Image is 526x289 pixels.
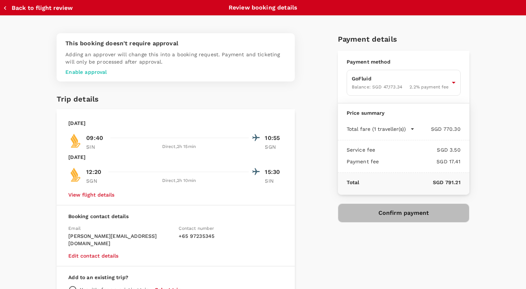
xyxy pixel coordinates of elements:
p: Total fare (1 traveller(s)) [347,125,406,133]
div: GoFluidBalance: SGD 47,173.342.2% payment fee [347,70,461,96]
p: Total [347,179,359,186]
p: SIN [86,143,104,151]
p: SIN [265,177,283,185]
h6: Trip details [57,93,99,105]
p: SGD 791.21 [359,179,460,186]
p: SGD 3.50 [375,146,460,153]
p: 10:55 [265,134,283,142]
button: Back to flight review [3,4,73,12]
div: Direct , 2h 10min [109,177,249,185]
p: 12:20 [86,168,101,176]
p: [DATE] [68,153,85,161]
p: SGN [86,177,104,185]
p: [DATE] [68,119,85,127]
p: 15:30 [265,168,283,176]
p: 09:40 [86,134,103,142]
p: Add to an existing trip? [68,274,283,281]
p: Booking contact details [68,213,283,220]
div: Direct , 2h 15min [109,143,249,151]
p: [PERSON_NAME][EMAIL_ADDRESS][DOMAIN_NAME] [68,232,173,247]
img: SQ [68,167,83,182]
p: + 65 97235345 [179,232,283,240]
p: Payment method [347,58,461,65]
button: Edit contact details [68,253,118,259]
h6: Payment details [338,33,469,45]
span: 2.2 % payment fee [409,84,449,90]
button: Total fare (1 traveller(s)) [347,125,415,133]
p: SGD 17.41 [379,158,460,165]
img: SQ [68,133,83,148]
p: Review booking details [229,3,297,12]
p: SGN [265,143,283,151]
p: Enable approval [65,68,286,76]
button: View flight details [68,192,114,198]
p: This booking doesn't require approval [65,39,286,48]
p: Payment fee [347,158,379,165]
span: Balance : SGD 47,173.34 [352,84,402,90]
p: Service fee [347,146,376,153]
p: SGD 770.30 [415,125,461,133]
button: Confirm payment [338,204,469,223]
p: Price summary [347,109,461,117]
span: Contact number [179,226,214,231]
span: Email [68,226,81,231]
p: Adding an approver will change this into a booking request. Payment and ticketing will only be pr... [65,51,286,65]
p: GoFluid [352,75,449,82]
